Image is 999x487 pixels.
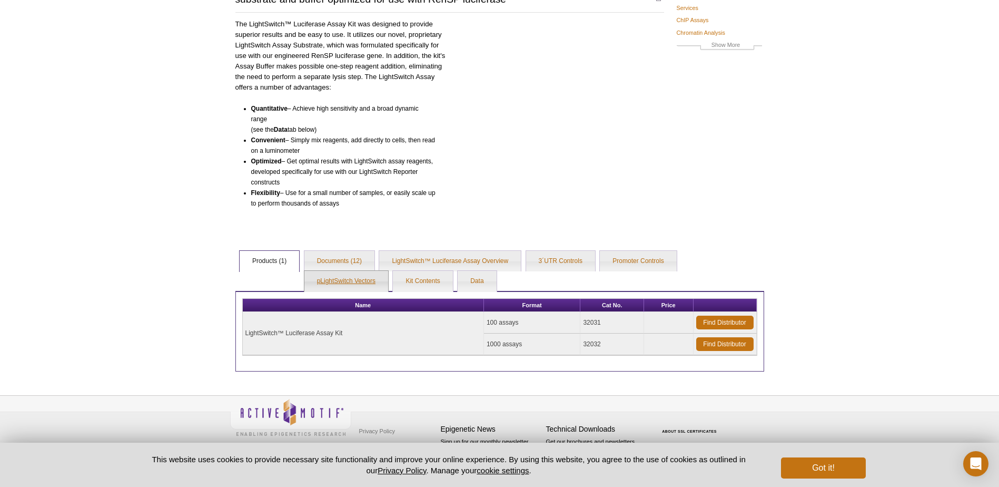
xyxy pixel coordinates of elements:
a: LightSwitch™ Luciferase Assay Overview [379,251,521,272]
li: – Get optimal results with LightSwitch assay reagents, developed specifically for use with our Li... [251,156,436,188]
li: – Achieve high sensitivity and a broad dynamic range (see the tab below) [251,103,436,135]
a: Find Distributor [696,316,754,329]
td: 32031 [580,312,644,334]
a: Chromatin Analysis [677,28,725,37]
button: Got it! [781,457,865,479]
a: Show More [677,40,762,52]
a: Privacy Policy [378,466,426,475]
a: Services [677,3,698,13]
b: Optimized [251,158,282,165]
a: 3´UTR Controls [526,251,595,272]
a: Privacy Policy [357,423,398,439]
li: – Simply mix reagents, add directly to cells, then read on a luminometer [251,135,436,156]
img: Active Motif, [230,396,351,439]
a: Terms & Conditions [357,439,412,455]
h4: Epigenetic News [441,425,541,434]
p: Sign up for our monthly newsletter highlighting recent publications in the field of epigenetics. [441,437,541,473]
td: 32032 [580,334,644,355]
th: Cat No. [580,299,644,312]
p: Get our brochures and newsletters, or request them by mail. [546,437,646,464]
a: Documents (12) [304,251,374,272]
button: cookie settings [477,466,529,475]
td: 1000 assays [484,334,581,355]
td: 100 assays [484,312,581,334]
table: Click to Verify - This site chose Symantec SSL for secure e-commerce and confidential communicati... [651,414,730,437]
a: Products (1) [240,251,299,272]
th: Price [644,299,694,312]
a: Promoter Controls [600,251,676,272]
th: Name [243,299,484,312]
a: Data [458,271,496,292]
h4: Technical Downloads [546,425,646,434]
a: ABOUT SSL CERTIFICATES [662,430,717,433]
a: pLightSwitch Vectors [304,271,388,292]
a: Find Distributor [696,337,754,351]
th: Format [484,299,581,312]
b: Data [274,126,288,133]
b: Quantitative [251,105,288,112]
td: LightSwitch™ Luciferase Assay Kit [243,312,484,355]
iframe: Introduction to the LightSwitch Luciferase Reporter Assay System [453,19,664,137]
p: This website uses cookies to provide necessary site functionality and improve your online experie... [134,454,764,476]
b: Flexibility [251,189,280,197]
div: Open Intercom Messenger [963,451,988,476]
a: ChIP Assays [677,15,709,25]
p: The LightSwitch™ Luciferase Assay Kit was designed to provide superior results and be easy to use... [235,19,446,93]
li: – Use for a small number of samples, or easily scale up to perform thousands of assays [251,188,436,209]
b: Convenient [251,137,285,144]
a: Kit Contents [393,271,452,292]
